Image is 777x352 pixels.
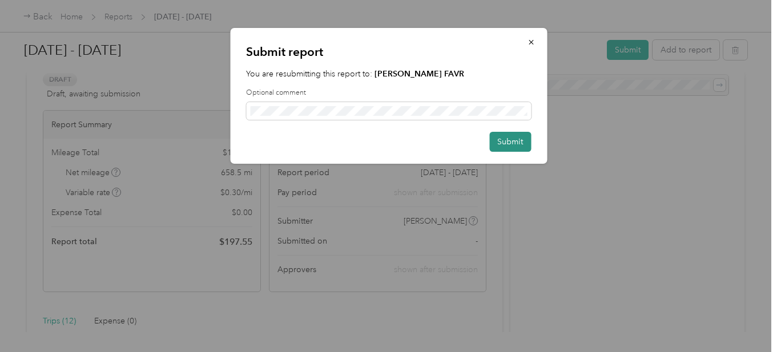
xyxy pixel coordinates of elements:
label: Optional comment [246,88,531,98]
p: Submit report [246,44,531,60]
strong: [PERSON_NAME] FAVR [375,69,464,79]
iframe: Everlance-gr Chat Button Frame [713,288,777,352]
button: Submit [489,132,531,152]
p: You are resubmitting this report to: [246,68,531,80]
